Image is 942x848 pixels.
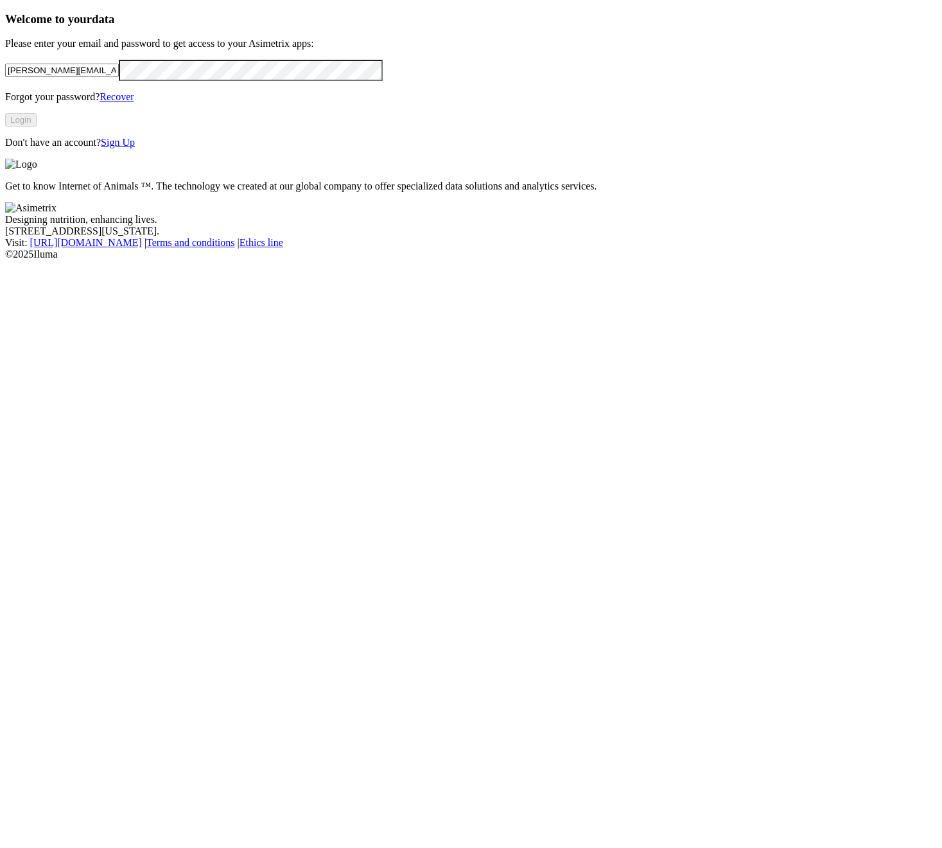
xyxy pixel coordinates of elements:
p: Please enter your email and password to get access to your Asimetrix apps: [5,38,937,49]
img: Logo [5,159,37,170]
div: [STREET_ADDRESS][US_STATE]. [5,225,937,237]
a: Recover [100,91,134,102]
div: Designing nutrition, enhancing lives. [5,214,937,225]
p: Get to know Internet of Animals ™. The technology we created at our global company to offer speci... [5,181,937,192]
h3: Welcome to your [5,12,937,26]
a: Ethics line [240,237,283,248]
div: Visit : | | [5,237,937,249]
a: Sign Up [101,137,135,148]
span: data [92,12,114,26]
div: © 2025 Iluma [5,249,937,260]
input: Your email [5,64,119,77]
p: Forgot your password? [5,91,937,103]
button: Login [5,113,37,127]
p: Don't have an account? [5,137,937,148]
img: Asimetrix [5,202,57,214]
a: Terms and conditions [146,237,235,248]
a: [URL][DOMAIN_NAME] [30,237,142,248]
